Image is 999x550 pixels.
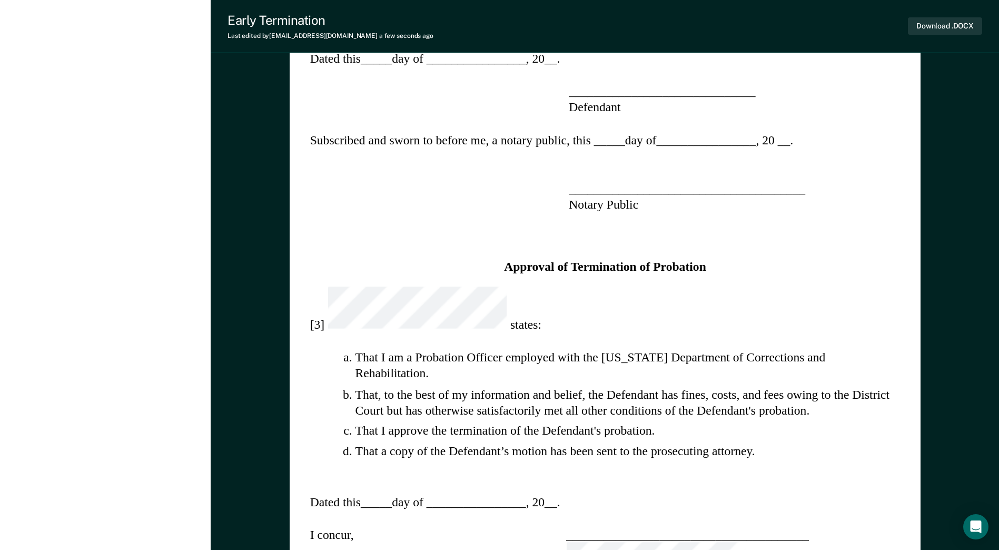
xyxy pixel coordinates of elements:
section: Dated this _____ day of ________________ , 20 __ . [310,51,900,67]
div: Early Termination [228,13,433,28]
section: ______________________________ Defendant [569,83,755,115]
section: Dated this _____ day of ________________ , 20 __ . [310,494,900,510]
div: Open Intercom Messenger [963,514,988,539]
button: Download .DOCX [908,17,982,35]
section: ______________________________________ Notary Public [569,181,805,213]
div: Last edited by [EMAIL_ADDRESS][DOMAIN_NAME] [228,32,433,40]
section: [3] states: [310,287,900,333]
li: That, to the best of my information and belief, the Defendant has fines, costs, and fees owing to... [355,386,900,418]
strong: Approval of Termination of Probation [310,259,900,275]
li: That I approve the termination of the Defendant's probation. [355,423,900,439]
li: That a copy of the Defendant’s motion has been sent to the prosecuting attorney. [355,444,900,460]
section: Subscribed and sworn to before me, a notary public, this _____ day of ________________ , 20 __ . [310,132,900,149]
li: That I am a Probation Officer employed with the [US_STATE] Department of Corrections and Rehabili... [355,349,900,381]
span: a few seconds ago [379,32,433,40]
